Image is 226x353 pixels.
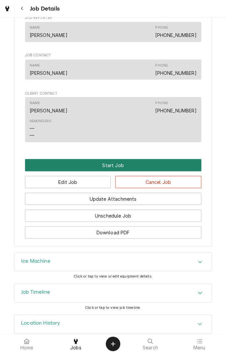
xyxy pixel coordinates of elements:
[25,15,201,45] div: Job Reporter
[126,336,175,352] a: Search
[20,345,33,350] span: Home
[30,25,40,30] div: Name
[106,337,120,351] button: Create Object
[115,176,201,188] button: Cancel Job
[14,252,212,272] div: Ice Machine
[143,345,158,350] span: Search
[25,171,201,188] div: Button Group Row
[25,53,201,82] div: Job Contact
[25,221,201,238] div: Button Group Row
[25,59,201,82] div: Job Contact List
[3,336,51,352] a: Home
[30,118,51,138] div: Reminders
[28,4,60,13] span: Job Details
[155,100,196,113] div: Phone
[25,226,201,238] button: Download PDF
[25,53,201,58] span: Job Contact
[30,63,68,76] div: Name
[155,32,196,38] a: [PHONE_NUMBER]
[155,70,196,75] a: [PHONE_NUMBER]
[155,25,196,38] div: Phone
[30,100,40,105] div: Name
[175,336,224,352] a: Menu
[30,125,34,132] div: —
[25,91,201,96] span: Client Contact
[30,63,40,68] div: Name
[21,258,50,264] h3: Ice Machine
[25,176,111,188] button: Edit Job
[85,305,141,309] span: Click or tap to view job timeline.
[30,69,68,76] div: [PERSON_NAME]
[25,192,201,205] button: Update Attachments
[21,320,60,326] h3: Location History
[30,100,68,113] div: Name
[16,3,28,15] button: Navigate back
[155,63,168,68] div: Phone
[14,314,212,334] div: Location History
[25,159,201,238] div: Button Group
[14,283,212,303] div: Job Timeline
[14,284,212,302] div: Accordion Header
[25,91,201,145] div: Client Contact
[25,159,201,171] button: Start Job
[1,3,13,15] a: Go to Jobs
[155,63,196,76] div: Phone
[73,274,153,278] span: Click or tap to view or edit equipment details.
[14,284,212,302] button: Accordion Details Expand Trigger
[14,315,212,333] div: Accordion Header
[30,25,68,38] div: Name
[193,345,205,350] span: Menu
[14,315,212,333] button: Accordion Details Expand Trigger
[155,100,168,105] div: Phone
[21,289,50,295] h3: Job Timeline
[25,22,201,42] div: Contact
[25,97,201,145] div: Client Contact List
[25,205,201,221] div: Button Group Row
[155,25,168,30] div: Phone
[14,253,212,271] div: Accordion Header
[30,118,51,124] div: Reminders
[30,32,68,39] div: [PERSON_NAME]
[25,159,201,171] div: Button Group Row
[25,15,201,20] span: Job Reporter
[52,336,100,352] a: Jobs
[30,132,34,138] div: —
[155,107,196,113] a: [PHONE_NUMBER]
[70,345,81,350] span: Jobs
[25,22,201,45] div: Job Reporter List
[25,188,201,205] div: Button Group Row
[14,253,212,271] button: Accordion Details Expand Trigger
[30,107,68,114] div: [PERSON_NAME]
[25,209,201,221] button: Unschedule Job
[25,59,201,79] div: Contact
[25,97,201,142] div: Contact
